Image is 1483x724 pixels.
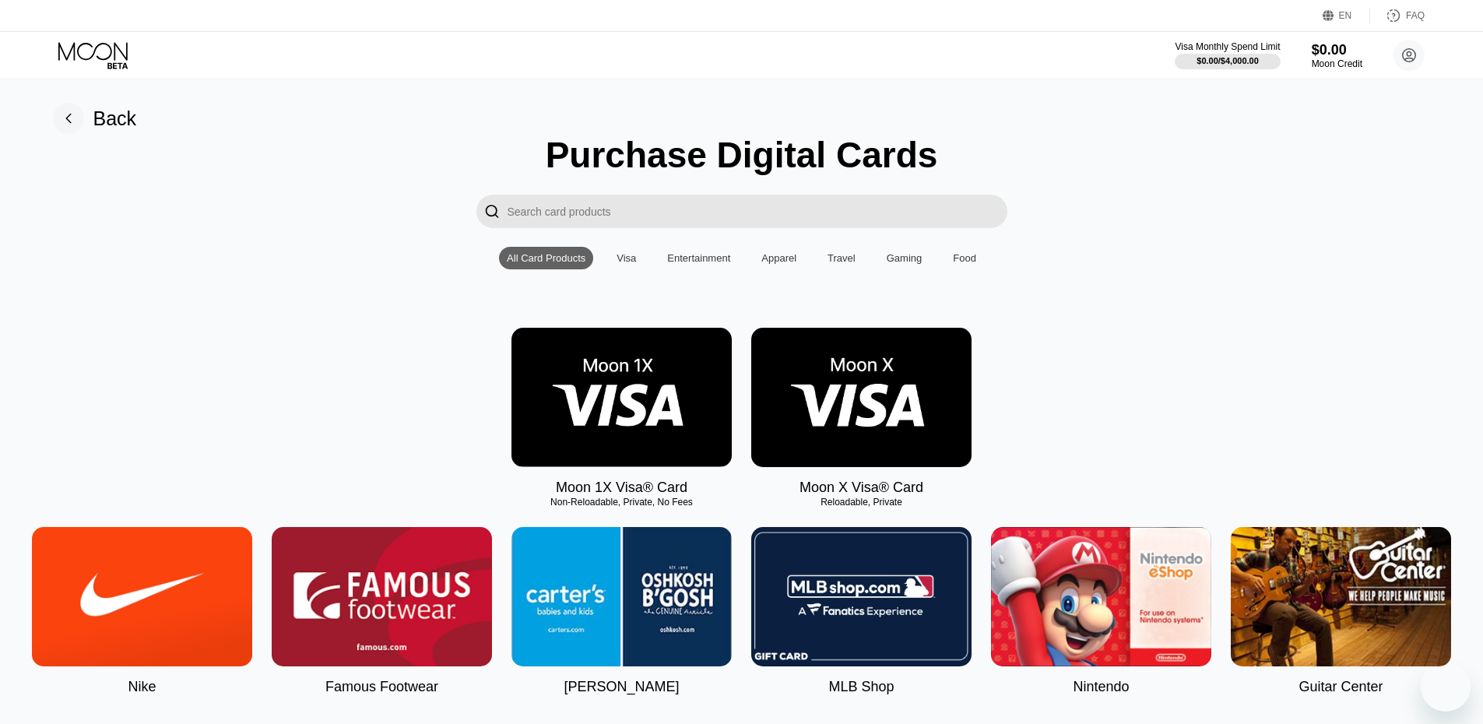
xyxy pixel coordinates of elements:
[828,679,894,695] div: MLB Shop
[325,679,438,695] div: Famous Footwear
[484,202,500,220] div: 
[828,252,856,264] div: Travel
[556,480,687,496] div: Moon 1X Visa® Card
[887,252,922,264] div: Gaming
[1073,679,1129,695] div: Nintendo
[1312,58,1362,69] div: Moon Credit
[667,252,730,264] div: Entertainment
[1406,10,1425,21] div: FAQ
[1323,8,1370,23] div: EN
[659,247,738,269] div: Entertainment
[617,252,636,264] div: Visa
[1299,679,1383,695] div: Guitar Center
[945,247,984,269] div: Food
[799,480,923,496] div: Moon X Visa® Card
[609,247,644,269] div: Visa
[1312,42,1362,69] div: $0.00Moon Credit
[1312,42,1362,58] div: $0.00
[751,497,972,508] div: Reloadable, Private
[761,252,796,264] div: Apparel
[499,247,593,269] div: All Card Products
[1421,662,1471,712] iframe: Button to launch messaging window
[546,134,938,176] div: Purchase Digital Cards
[93,107,137,130] div: Back
[1197,56,1259,65] div: $0.00 / $4,000.00
[508,195,1007,228] input: Search card products
[53,103,137,134] div: Back
[953,252,976,264] div: Food
[128,679,156,695] div: Nike
[1175,41,1280,52] div: Visa Monthly Spend Limit
[879,247,930,269] div: Gaming
[507,252,585,264] div: All Card Products
[1175,41,1280,69] div: Visa Monthly Spend Limit$0.00/$4,000.00
[820,247,863,269] div: Travel
[511,497,732,508] div: Non-Reloadable, Private, No Fees
[1370,8,1425,23] div: FAQ
[754,247,804,269] div: Apparel
[1339,10,1352,21] div: EN
[564,679,679,695] div: [PERSON_NAME]
[476,195,508,228] div: 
